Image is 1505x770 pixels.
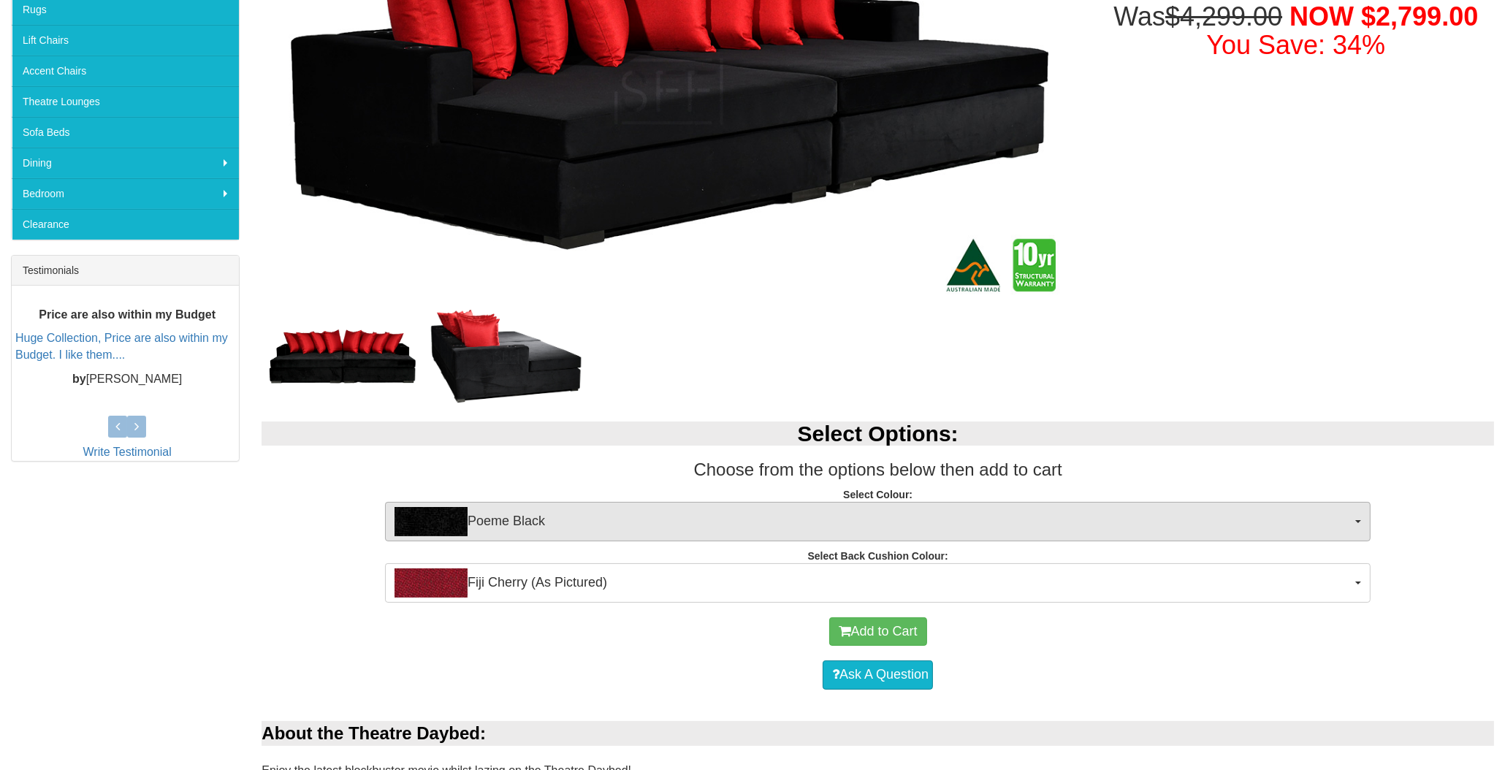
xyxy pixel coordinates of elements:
[12,256,239,286] div: Testimonials
[395,568,468,598] img: Fiji Cherry (As Pictured)
[1098,2,1494,60] h1: Was
[12,209,239,240] a: Clearance
[798,422,959,446] b: Select Options:
[829,617,927,647] button: Add to Cart
[395,507,1352,536] span: Poeme Black
[262,460,1494,479] h3: Choose from the options below then add to cart
[72,373,86,385] b: by
[395,568,1352,598] span: Fiji Cherry (As Pictured)
[385,563,1371,603] button: Fiji Cherry (As Pictured)Fiji Cherry (As Pictured)
[12,117,239,148] a: Sofa Beds
[15,371,239,388] p: [PERSON_NAME]
[1165,1,1282,31] del: $4,299.00
[385,502,1371,541] button: Poeme BlackPoeme Black
[15,332,228,362] a: Huge Collection, Price are also within my Budget. I like them....
[262,721,1494,746] div: About the Theatre Daybed:
[1206,30,1385,60] font: You Save: 34%
[12,56,239,86] a: Accent Chairs
[843,489,912,500] strong: Select Colour:
[12,25,239,56] a: Lift Chairs
[1289,1,1478,31] span: NOW $2,799.00
[39,308,216,321] b: Price are also within my Budget
[12,86,239,117] a: Theatre Lounges
[823,660,933,690] a: Ask A Question
[83,446,172,458] a: Write Testimonial
[395,507,468,536] img: Poeme Black
[12,148,239,178] a: Dining
[12,178,239,209] a: Bedroom
[808,550,948,562] strong: Select Back Cushion Colour:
